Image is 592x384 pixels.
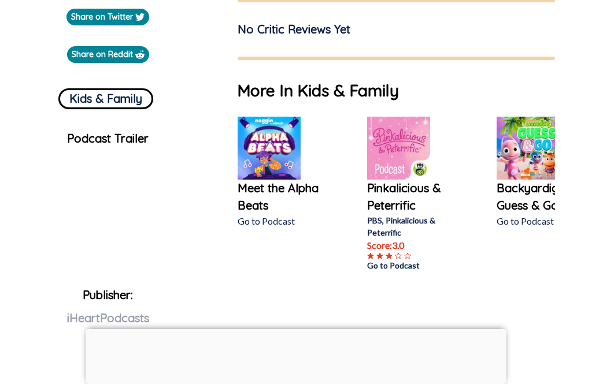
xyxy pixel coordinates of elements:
a: Go to Podcast [367,259,460,271]
a: Meet the Alpha Beats [238,180,330,214]
h1: More In Kids & Family [238,79,555,103]
p: PBS, Pinkalicious & Peterrific [367,214,460,238]
img: Backyardigans Guess & Go [497,117,560,180]
a: Kids & Family [58,84,153,109]
a: Pinkalicious & Peterrific [367,180,460,214]
a: Backyardigans Guess & Go [497,180,589,214]
p: Go to Podcast [238,214,330,228]
iframe: Advertisement [86,329,506,381]
p: Publisher: [9,284,206,367]
p: Podcast Trailer [9,130,206,147]
img: Meet the Alpha Beats [238,117,301,180]
span: iHeartPodcasts [67,311,149,325]
a: Share on Reddit [67,46,149,63]
img: Pinkalicious & Peterrific [367,117,430,180]
a: Share on Twitter [66,9,149,25]
p: Score: 3.0 [367,238,460,252]
h1: No Critic Reviews Yet [238,21,350,38]
button: Kids & Family [58,88,153,109]
p: Go to Podcast [497,214,589,228]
